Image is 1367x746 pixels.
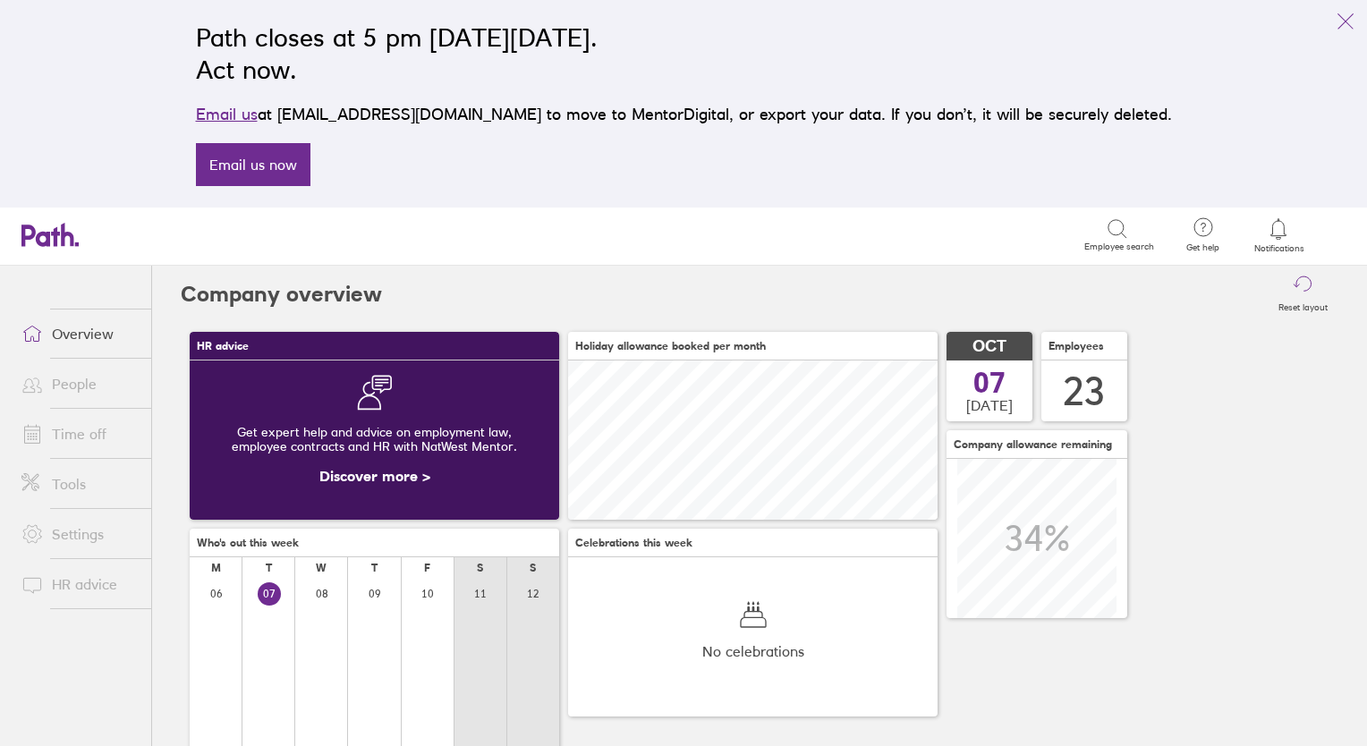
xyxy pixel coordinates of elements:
[1250,216,1308,254] a: Notifications
[966,397,1013,413] span: [DATE]
[197,340,249,352] span: HR advice
[196,105,258,123] a: Email us
[424,562,430,574] div: F
[7,466,151,502] a: Tools
[1084,242,1154,252] span: Employee search
[1250,243,1308,254] span: Notifications
[575,537,692,549] span: Celebrations this week
[1174,242,1232,253] span: Get help
[319,467,430,485] a: Discover more >
[204,411,545,468] div: Get expert help and advice on employment law, employee contracts and HR with NatWest Mentor.
[7,416,151,452] a: Time off
[702,643,804,659] span: No celebrations
[196,143,310,186] a: Email us now
[972,337,1006,356] span: OCT
[371,562,378,574] div: T
[200,226,246,242] div: Search
[7,366,151,402] a: People
[477,562,483,574] div: S
[266,562,272,574] div: T
[211,562,221,574] div: M
[575,340,766,352] span: Holiday allowance booked per month
[954,438,1112,451] span: Company allowance remaining
[7,516,151,552] a: Settings
[197,537,299,549] span: Who's out this week
[7,316,151,352] a: Overview
[1268,297,1338,313] label: Reset layout
[1268,266,1338,323] button: Reset layout
[196,102,1172,127] p: at [EMAIL_ADDRESS][DOMAIN_NAME] to move to MentorDigital, or export your data. If you don’t, it w...
[1063,369,1106,414] div: 23
[1049,340,1104,352] span: Employees
[973,369,1006,397] span: 07
[181,266,382,323] h2: Company overview
[316,562,327,574] div: W
[530,562,536,574] div: S
[196,21,1172,86] h2: Path closes at 5 pm [DATE][DATE]. Act now.
[7,566,151,602] a: HR advice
